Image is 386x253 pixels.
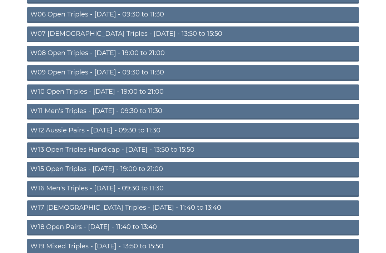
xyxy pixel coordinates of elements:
a: W12 Aussie Pairs - [DATE] - 09:30 to 11:30 [27,123,359,139]
a: W10 Open Triples - [DATE] - 19:00 to 21:00 [27,84,359,100]
a: W15 Open Triples - [DATE] - 19:00 to 21:00 [27,162,359,177]
a: W16 Men's Triples - [DATE] - 09:30 to 11:30 [27,181,359,197]
a: W07 [DEMOGRAPHIC_DATA] Triples - [DATE] - 13:50 to 15:50 [27,26,359,42]
a: W08 Open Triples - [DATE] - 19:00 to 21:00 [27,46,359,62]
a: W13 Open Triples Handicap - [DATE] - 13:50 to 15:50 [27,142,359,158]
a: W11 Men's Triples - [DATE] - 09:30 to 11:30 [27,104,359,120]
a: W09 Open Triples - [DATE] - 09:30 to 11:30 [27,65,359,81]
a: W06 Open Triples - [DATE] - 09:30 to 11:30 [27,7,359,23]
a: W17 [DEMOGRAPHIC_DATA] Triples - [DATE] - 11:40 to 13:40 [27,200,359,216]
a: W18 Open Pairs - [DATE] - 11:40 to 13:40 [27,220,359,235]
